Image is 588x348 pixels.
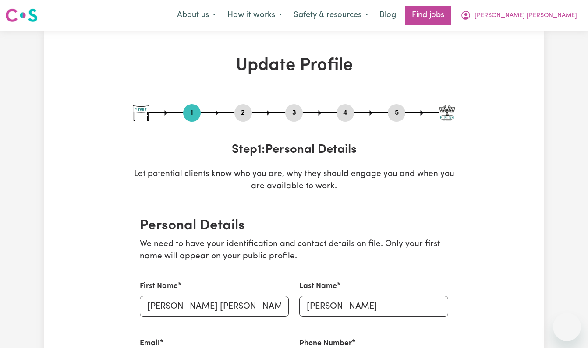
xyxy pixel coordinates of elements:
p: We need to have your identification and contact details on file. Only your first name will appear... [140,238,448,264]
label: First Name [140,281,178,292]
button: My Account [455,6,583,25]
h3: Step 1 : Personal Details [133,143,455,158]
button: About us [171,6,222,25]
iframe: Botón para iniciar la ventana de mensajería [553,313,581,341]
button: Go to step 3 [285,107,303,119]
a: Find jobs [405,6,451,25]
a: Careseekers logo [5,5,38,25]
button: How it works [222,6,288,25]
button: Go to step 1 [183,107,201,119]
h1: Update Profile [133,55,455,76]
a: Blog [374,6,401,25]
button: Go to step 2 [234,107,252,119]
label: Last Name [299,281,337,292]
p: Let potential clients know who you are, why they should engage you and when you are available to ... [133,168,455,193]
button: Safety & resources [288,6,374,25]
button: Go to step 4 [337,107,354,119]
h2: Personal Details [140,218,448,234]
img: Careseekers logo [5,7,38,23]
span: [PERSON_NAME] [PERSON_NAME] [475,11,577,21]
button: Go to step 5 [388,107,405,119]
